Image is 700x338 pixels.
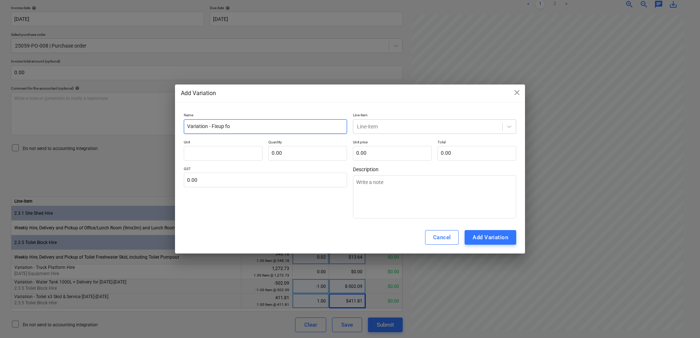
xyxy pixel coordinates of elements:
p: Total [437,140,516,146]
p: Unit price [353,140,432,146]
div: close [513,88,521,99]
div: Cancel [433,233,451,242]
button: Add Variation [465,230,516,245]
span: Description [353,166,516,172]
iframe: Chat Widget [663,303,700,338]
p: Quantity [268,140,347,146]
div: Add Variation [181,89,519,98]
p: Line-item [353,113,516,119]
p: Unit [184,140,262,146]
p: Name [184,113,347,119]
button: Cancel [425,230,459,245]
div: Add Variation [473,233,508,242]
span: close [513,88,521,97]
p: GST [184,166,347,173]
